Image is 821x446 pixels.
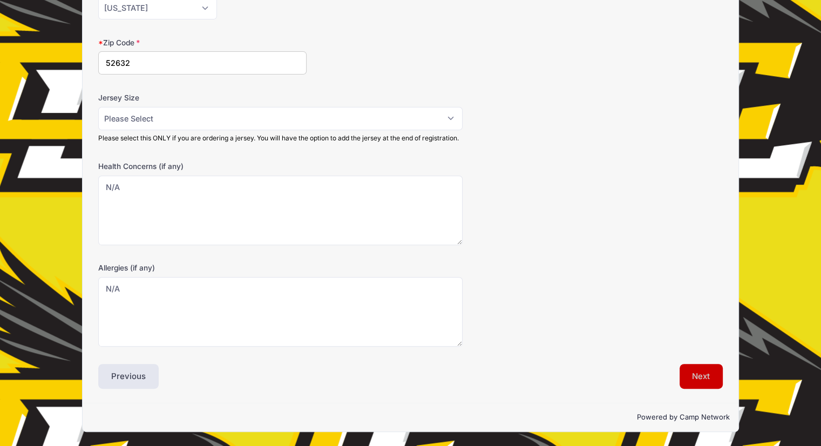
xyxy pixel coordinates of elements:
[98,364,159,389] button: Previous
[98,175,463,245] textarea: N/A
[680,364,723,389] button: Next
[98,161,307,172] label: Health Concerns (if any)
[98,277,463,347] textarea: N/A
[98,92,307,103] label: Jersey Size
[98,51,307,75] input: xxxxx
[91,412,730,423] p: Powered by Camp Network
[98,262,307,273] label: Allergies (if any)
[98,133,463,143] div: Please select this ONLY if you are ordering a jersey. You will have the option to add the jersey ...
[98,37,307,48] label: Zip Code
